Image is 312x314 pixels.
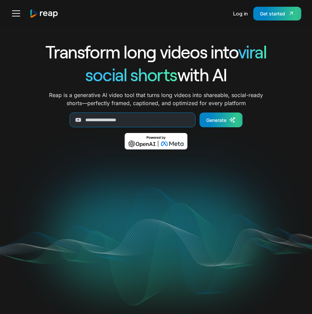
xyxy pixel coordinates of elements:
[16,63,296,86] h1: with AI
[30,9,58,18] img: reap logo
[260,10,285,17] div: Get started
[206,117,226,124] div: Generate
[30,9,58,18] a: home
[125,133,187,149] img: Powered by OpenAI & Meta
[49,91,263,107] p: Reap is a generative AI video tool that turns long videos into shareable, social-ready shorts—per...
[16,40,296,63] h1: Transform long videos into
[233,5,248,21] a: Log in
[199,113,242,127] a: Generate
[253,7,301,20] a: Get started
[238,41,267,62] span: viral
[16,113,296,127] form: Generate Form
[21,159,291,295] video: Your browser does not support the video tag.
[11,5,24,21] div: menu
[85,64,177,85] span: social shorts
